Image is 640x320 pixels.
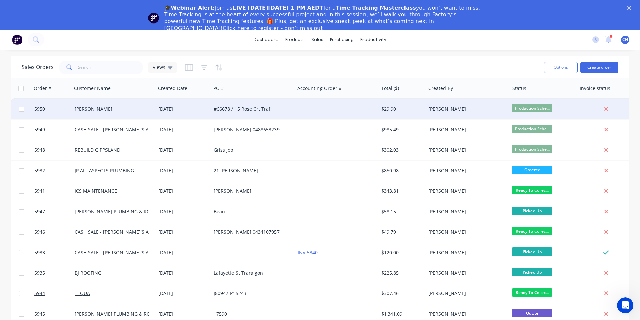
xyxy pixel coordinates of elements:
[158,188,208,194] div: [DATE]
[214,106,288,112] div: #66678 / 15 Rose Crt Traf
[34,283,75,304] a: 5944
[381,208,421,215] div: $58.15
[357,35,390,45] div: productivity
[34,126,45,133] span: 5949
[158,229,208,235] div: [DATE]
[214,167,288,174] div: 21 [PERSON_NAME]
[34,229,45,235] span: 5946
[75,126,168,133] a: CASH SALE - [PERSON_NAME]'S ACCOUNT
[617,297,633,313] iframe: Intercom live chat
[512,288,552,297] span: Ready To Collec...
[75,106,112,112] a: [PERSON_NAME]
[214,290,288,297] div: J80947-P15243
[336,5,416,11] b: Time Tracking Masterclass
[34,222,75,242] a: 5946
[22,64,54,71] h1: Sales Orders
[580,85,610,92] div: Invoice status
[75,208,195,215] a: [PERSON_NAME] PLUMBING & ROOFING PRO PTY LTD
[580,62,618,73] button: Create order
[34,140,75,160] a: 5948
[214,126,288,133] div: [PERSON_NAME] 0488653239
[512,247,552,256] span: Picked Up
[158,167,208,174] div: [DATE]
[428,249,503,256] div: [PERSON_NAME]
[428,208,503,215] div: [PERSON_NAME]
[512,207,552,215] span: Picked Up
[34,263,75,283] a: 5935
[34,147,45,153] span: 5948
[214,270,288,276] div: Lafayette St Traralgon
[381,270,421,276] div: $225.85
[381,229,421,235] div: $49.79
[428,290,503,297] div: [PERSON_NAME]
[34,208,45,215] span: 5947
[158,147,208,153] div: [DATE]
[214,188,288,194] div: [PERSON_NAME]
[75,229,168,235] a: CASH SALE - [PERSON_NAME]'S ACCOUNT
[34,201,75,222] a: 5947
[158,311,208,317] div: [DATE]
[428,167,503,174] div: [PERSON_NAME]
[512,104,552,112] span: Production Sche...
[428,106,503,112] div: [PERSON_NAME]
[34,242,75,263] a: 5933
[34,85,51,92] div: Order #
[297,85,342,92] div: Accounting Order #
[381,147,421,153] div: $302.03
[75,290,90,296] a: TEQUA
[327,35,357,45] div: purchasing
[34,161,75,181] a: 5932
[381,126,421,133] div: $985.49
[232,5,323,11] b: LIVE [DATE][DATE] 1 PM AEDT
[223,25,325,31] a: Click here to register - don’t miss out!
[214,311,288,317] div: 17590
[512,125,552,133] span: Production Sche...
[75,270,101,276] a: BJ ROOFING
[381,249,421,256] div: $120.00
[34,120,75,140] a: 5949
[381,106,421,112] div: $29.90
[214,147,288,153] div: Griss Job
[213,85,224,92] div: PO #
[381,188,421,194] div: $343.81
[622,37,628,43] span: CN
[12,35,22,45] img: Factory
[214,229,288,235] div: [PERSON_NAME] 0434107957
[158,85,187,92] div: Created Date
[428,270,503,276] div: [PERSON_NAME]
[75,147,120,153] a: REBUILD GIPPSLAND
[153,64,165,71] span: Views
[158,208,208,215] div: [DATE]
[544,62,578,73] button: Options
[34,290,45,297] span: 5944
[34,311,45,317] span: 5945
[34,188,45,194] span: 5941
[75,188,117,194] a: JCS MAINTENANCE
[158,290,208,297] div: [DATE]
[74,85,111,92] div: Customer Name
[158,270,208,276] div: [DATE]
[75,311,195,317] a: [PERSON_NAME] PLUMBING & ROOFING PRO PTY LTD
[428,188,503,194] div: [PERSON_NAME]
[428,147,503,153] div: [PERSON_NAME]
[34,270,45,276] span: 5935
[250,35,282,45] a: dashboard
[164,5,481,32] div: Join us for a you won’t want to miss. Time Tracking is at the heart of every successful project a...
[78,61,143,74] input: Search...
[512,227,552,235] span: Ready To Collec...
[148,13,159,24] img: Profile image for Team
[158,126,208,133] div: [DATE]
[512,85,526,92] div: Status
[34,99,75,119] a: 5950
[34,181,75,201] a: 5941
[282,35,308,45] div: products
[164,5,215,11] b: 🎓Webinar Alert:
[75,249,168,256] a: CASH SALE - [PERSON_NAME]'S ACCOUNT
[512,309,552,317] span: Quote
[158,106,208,112] div: [DATE]
[428,126,503,133] div: [PERSON_NAME]
[381,311,421,317] div: $1,341.09
[298,249,318,256] a: INV-5340
[512,268,552,276] span: Picked Up
[308,35,327,45] div: sales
